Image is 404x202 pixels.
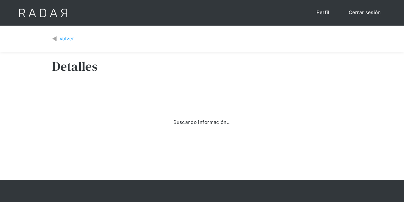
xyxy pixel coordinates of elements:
a: Volver [52,35,74,43]
a: Perfil [310,6,336,19]
a: Cerrar sesión [342,6,387,19]
div: Volver [59,35,74,43]
div: Buscando información... [173,119,231,126]
h3: Detalles [52,58,97,74]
